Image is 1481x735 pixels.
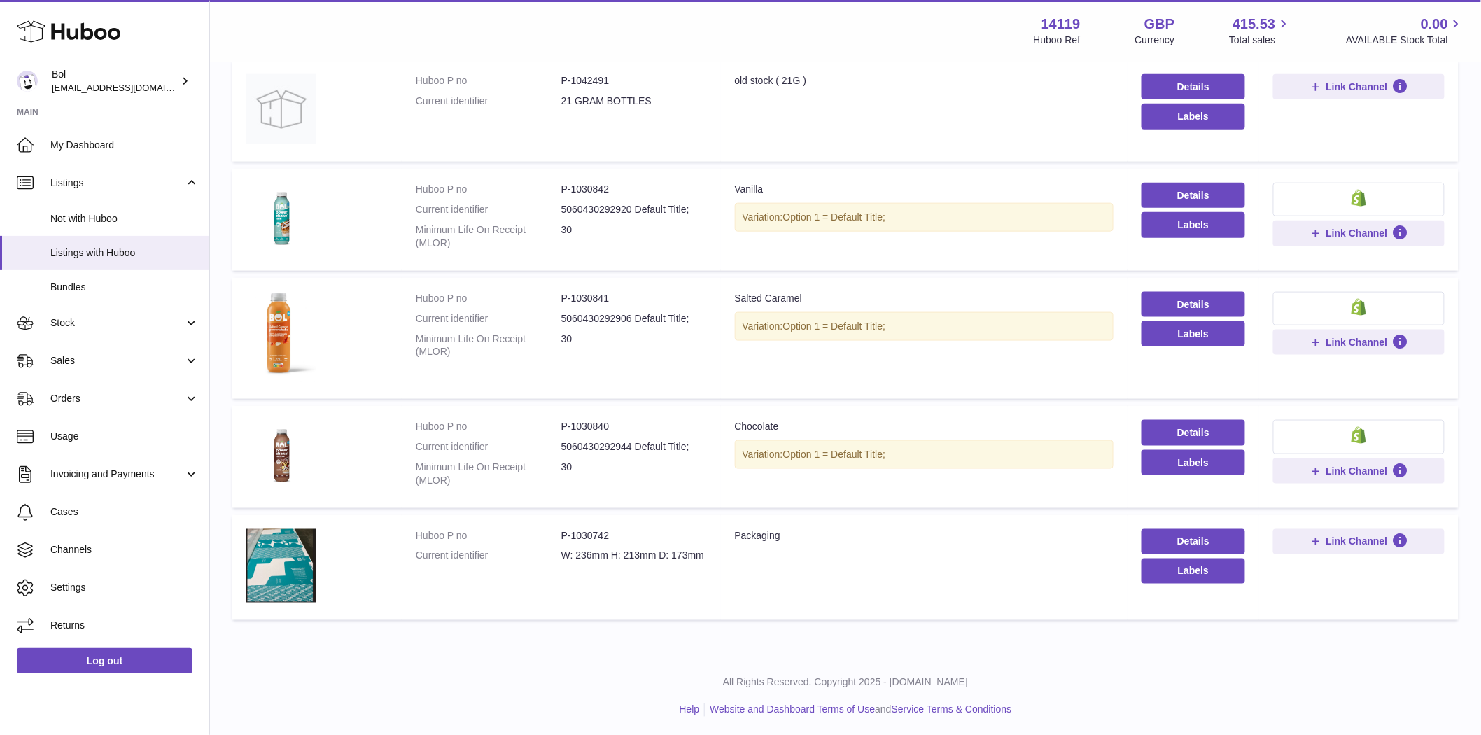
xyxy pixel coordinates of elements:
img: shopify-small.png [1352,190,1366,206]
button: Link Channel [1273,458,1445,484]
dd: 21 GRAM BOTTLES [561,94,707,108]
dt: Huboo P no [416,183,561,196]
button: Link Channel [1273,529,1445,554]
div: Salted Caramel [735,292,1114,305]
dt: Current identifier [416,312,561,325]
button: Link Channel [1273,74,1445,99]
span: Option 1 = Default Title; [783,211,886,223]
span: 415.53 [1233,15,1275,34]
button: Labels [1142,321,1246,346]
span: Link Channel [1326,535,1388,548]
span: Usage [50,430,199,443]
span: Option 1 = Default Title; [783,449,886,460]
span: [EMAIL_ADDRESS][DOMAIN_NAME] [52,82,206,93]
div: Chocolate [735,420,1114,433]
dt: Huboo P no [416,74,561,87]
span: Not with Huboo [50,212,199,225]
dt: Minimum Life On Receipt (MLOR) [416,223,561,250]
strong: GBP [1144,15,1174,34]
span: Stock [50,316,184,330]
dt: Minimum Life On Receipt (MLOR) [416,461,561,487]
img: old stock ( 21G ) [246,74,316,144]
div: Variation: [735,440,1114,469]
span: Bundles [50,281,199,294]
button: Link Channel [1273,220,1445,246]
span: Link Channel [1326,465,1388,477]
a: 415.53 Total sales [1229,15,1291,47]
span: Orders [50,392,184,405]
span: Listings [50,176,184,190]
div: Vanilla [735,183,1114,196]
a: Service Terms & Conditions [892,704,1012,715]
button: Labels [1142,559,1246,584]
a: Log out [17,648,192,673]
div: Packaging [735,529,1114,542]
dt: Huboo P no [416,529,561,542]
span: 0.00 [1421,15,1448,34]
dt: Minimum Life On Receipt (MLOR) [416,332,561,359]
a: Details [1142,74,1246,99]
div: Variation: [735,312,1114,341]
div: Currency [1135,34,1175,47]
button: Link Channel [1273,330,1445,355]
dt: Current identifier [416,549,561,563]
span: Listings with Huboo [50,246,199,260]
span: Link Channel [1326,336,1388,349]
a: Details [1142,292,1246,317]
div: Bol [52,68,178,94]
dd: 30 [561,332,707,359]
dt: Current identifier [416,94,561,108]
a: 0.00 AVAILABLE Stock Total [1346,15,1464,47]
img: Chocolate [246,420,316,490]
dd: P-1030842 [561,183,707,196]
a: Help [680,704,700,715]
div: Variation: [735,203,1114,232]
span: AVAILABLE Stock Total [1346,34,1464,47]
dt: Current identifier [416,203,561,216]
li: and [705,703,1011,717]
a: Details [1142,420,1246,445]
dd: P-1030840 [561,420,707,433]
dd: 30 [561,461,707,487]
span: Total sales [1229,34,1291,47]
dt: Huboo P no [416,420,561,433]
span: My Dashboard [50,139,199,152]
span: Option 1 = Default Title; [783,321,886,332]
a: Details [1142,183,1246,208]
a: Website and Dashboard Terms of Use [710,704,875,715]
dd: P-1030841 [561,292,707,305]
div: Huboo Ref [1034,34,1081,47]
dd: 5060430292906 Default Title; [561,312,707,325]
dt: Huboo P no [416,292,561,305]
button: Labels [1142,212,1246,237]
dd: 5060430292944 Default Title; [561,440,707,454]
dd: 30 [561,223,707,250]
dd: W: 236mm H: 213mm D: 173mm [561,549,707,563]
dt: Current identifier [416,440,561,454]
dd: P-1042491 [561,74,707,87]
span: Cases [50,505,199,519]
button: Labels [1142,450,1246,475]
img: shopify-small.png [1352,427,1366,444]
img: shopify-small.png [1352,299,1366,316]
span: Settings [50,581,199,594]
img: Vanilla [246,183,316,253]
span: Invoicing and Payments [50,468,184,481]
span: Sales [50,354,184,367]
button: Labels [1142,104,1246,129]
img: internalAdmin-14119@internal.huboo.com [17,71,38,92]
span: Link Channel [1326,80,1388,93]
span: Returns [50,619,199,632]
p: All Rights Reserved. Copyright 2025 - [DOMAIN_NAME] [221,676,1470,689]
span: Channels [50,543,199,556]
img: Packaging [246,529,316,603]
div: old stock ( 21G ) [735,74,1114,87]
span: Link Channel [1326,227,1388,239]
img: Salted Caramel [246,292,316,382]
a: Details [1142,529,1246,554]
dd: P-1030742 [561,529,707,542]
strong: 14119 [1041,15,1081,34]
dd: 5060430292920 Default Title; [561,203,707,216]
